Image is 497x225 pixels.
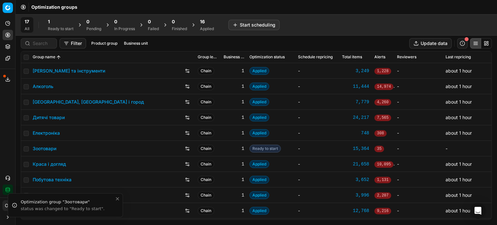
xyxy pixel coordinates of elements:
a: [GEOGRAPHIC_DATA], [GEOGRAPHIC_DATA] і город [33,99,144,105]
td: - [394,110,443,125]
div: All [25,26,29,31]
span: Applied [249,160,269,168]
span: Applied [249,67,269,75]
span: Applied [249,207,269,215]
span: 35 [374,146,384,152]
span: about 1 hour [446,192,472,198]
span: Applied [249,176,269,184]
button: Sorted by Group name ascending [55,54,62,61]
span: 10,095 [374,161,393,168]
a: 24,217 [342,114,369,121]
span: about 1 hour [446,161,472,167]
a: Побутова техніка [33,176,72,183]
span: Applied [249,83,269,90]
a: Алкоголь [33,83,53,90]
a: 7,779 [342,99,369,105]
span: Chain [198,83,214,90]
span: 0 [172,18,175,25]
a: 3,996 [342,192,369,198]
span: about 1 hour [446,99,472,105]
button: ОГ [3,200,13,211]
span: 16 [200,18,205,25]
span: Applied [249,129,269,137]
span: Alerts [374,55,385,60]
div: 1 [224,161,244,167]
span: Chain [198,160,214,168]
span: about 1 hour [446,68,472,73]
a: 3,652 [342,176,369,183]
span: 0 [114,18,117,25]
span: Business unit [224,55,244,60]
span: Applied [249,191,269,199]
span: Chain [198,145,214,152]
div: status was changed to "Ready to start". [21,206,115,212]
td: - [295,172,339,187]
td: - [394,156,443,172]
div: 1 [224,208,244,214]
a: [PERSON_NAME] та інструменти [33,68,105,74]
span: 308 [374,130,387,137]
a: 3,249 [342,68,369,74]
span: Chain [198,129,214,137]
div: 1 [224,99,244,105]
a: Дитячі товари [33,114,65,121]
td: - [394,79,443,94]
div: Failed [148,26,159,31]
span: about 1 hour [446,130,472,136]
td: - [295,110,339,125]
nav: breadcrumb [31,4,77,10]
span: about 1 hour [446,177,472,182]
span: 17 [25,18,29,25]
a: Краса і догляд [33,161,66,167]
input: Search [33,40,53,47]
a: 21,658 [342,161,369,167]
span: 2,207 [374,192,391,199]
td: - [394,94,443,110]
span: Applied [249,98,269,106]
span: Optimization status [249,55,285,60]
button: Business unit [121,39,150,47]
span: Schedule repricing [298,55,333,60]
td: - [295,63,339,79]
span: Group level [198,55,218,60]
span: Group name [33,55,55,60]
a: 12,768 [342,208,369,214]
span: about 1 hour [446,115,472,120]
div: Applied [200,26,214,31]
td: - [295,203,339,219]
button: Close toast [114,195,121,203]
td: - [295,125,339,141]
span: Reviewers [397,55,416,60]
span: Ready to start [249,145,281,152]
div: 1 [224,83,244,90]
td: - [295,187,339,203]
span: about 1 hour [446,208,472,213]
td: - [394,187,443,203]
a: 748 [342,130,369,136]
div: Open Intercom Messenger [470,203,486,219]
span: Total items [342,55,362,60]
td: - [394,203,443,219]
td: - [394,125,443,141]
button: Update data [409,38,452,49]
span: Chain [198,176,214,184]
button: Start scheduling [228,20,280,30]
div: 15,364 [342,145,369,152]
span: Chain [198,114,214,121]
div: 1 [224,176,244,183]
span: Chain [198,98,214,106]
a: 11,444 [342,83,369,90]
div: 1 [224,192,244,198]
div: 1 [224,145,244,152]
span: 7,565 [374,115,391,121]
span: 1,228 [374,68,391,74]
div: Finished [172,26,187,31]
td: - [295,94,339,110]
span: Last repricing [446,55,471,60]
